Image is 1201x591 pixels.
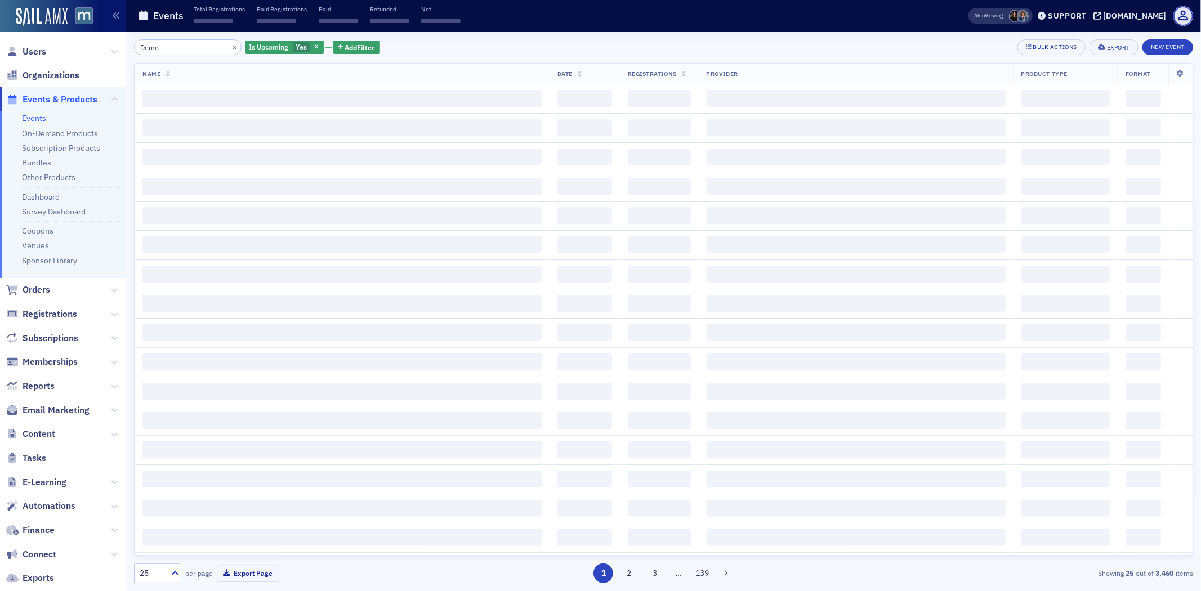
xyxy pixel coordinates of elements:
span: ‌ [628,383,691,400]
span: ‌ [707,529,1006,546]
span: ‌ [142,500,542,517]
span: Product Type [1021,70,1068,78]
span: ‌ [1126,178,1161,195]
a: E-Learning [6,476,66,489]
span: ‌ [628,529,691,546]
span: Events & Products [23,93,97,106]
a: Bundles [22,158,51,168]
a: View Homepage [68,7,93,26]
span: Yes [296,42,307,51]
h1: Events [153,9,184,23]
span: ‌ [557,295,612,312]
button: AddFilter [333,41,380,55]
span: ‌ [1126,90,1161,107]
span: ‌ [1021,383,1110,400]
img: SailAMX [75,7,93,25]
a: Orders [6,284,50,296]
span: ‌ [142,412,542,429]
span: ‌ [707,412,1006,429]
span: ‌ [707,236,1006,253]
span: ‌ [707,441,1006,458]
span: ‌ [1126,207,1161,224]
span: ‌ [557,90,612,107]
a: Organizations [6,69,79,82]
span: Automations [23,500,75,512]
span: Tasks [23,452,46,464]
span: Chris Dougherty [1017,10,1029,22]
span: ‌ [1126,295,1161,312]
a: Users [6,46,46,58]
span: ‌ [1021,353,1110,370]
span: ‌ [1126,236,1161,253]
a: Venues [22,240,49,250]
a: Other Products [22,172,75,182]
p: Refunded [370,5,409,13]
span: Organizations [23,69,79,82]
span: ‌ [628,412,691,429]
span: ‌ [1021,295,1110,312]
div: [DOMAIN_NAME] [1104,11,1167,21]
span: Subscriptions [23,332,78,344]
span: ‌ [557,149,612,165]
span: Name [142,70,160,78]
span: Profile [1173,6,1193,26]
p: Net [421,5,461,13]
span: Lauren McDonough [1009,10,1021,22]
span: ‌ [628,295,691,312]
button: [DOMAIN_NAME] [1093,12,1171,20]
span: ‌ [628,353,691,370]
span: ‌ [1021,324,1110,341]
span: ‌ [557,207,612,224]
span: ‌ [1021,90,1110,107]
a: On-Demand Products [22,128,98,138]
span: ‌ [707,295,1006,312]
span: ‌ [1021,236,1110,253]
a: Exports [6,572,54,584]
a: Survey Dashboard [22,207,86,217]
span: ‌ [1126,353,1161,370]
span: ‌ [1126,441,1161,458]
button: New Event [1142,39,1193,55]
span: ‌ [628,441,691,458]
span: ‌ [628,90,691,107]
button: 139 [692,563,712,583]
span: ‌ [1021,149,1110,165]
button: 2 [619,563,639,583]
span: ‌ [1126,266,1161,283]
a: Coupons [22,226,53,236]
span: ‌ [707,149,1006,165]
a: Events & Products [6,93,97,106]
span: ‌ [707,383,1006,400]
span: ‌ [1126,324,1161,341]
span: ‌ [1021,441,1110,458]
span: ‌ [557,353,612,370]
a: Tasks [6,452,46,464]
span: Viewing [975,12,1003,20]
span: ‌ [557,412,612,429]
span: ‌ [628,178,691,195]
input: Search… [134,39,242,55]
span: ‌ [142,178,542,195]
span: ‌ [628,266,691,283]
span: ‌ [142,529,542,546]
span: ‌ [1126,500,1161,517]
a: Reports [6,380,55,392]
span: ‌ [194,19,233,23]
span: ‌ [1126,529,1161,546]
span: ‌ [557,178,612,195]
span: ‌ [557,529,612,546]
span: ‌ [142,149,542,165]
a: Subscription Products [22,143,100,153]
div: 25 [140,567,164,579]
span: ‌ [142,441,542,458]
span: ‌ [628,324,691,341]
span: ‌ [557,500,612,517]
span: ‌ [707,324,1006,341]
span: ‌ [557,441,612,458]
span: ‌ [1021,500,1110,517]
span: ‌ [557,471,612,487]
span: ‌ [142,236,542,253]
button: 3 [645,563,664,583]
span: ‌ [557,119,612,136]
span: ‌ [1126,471,1161,487]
